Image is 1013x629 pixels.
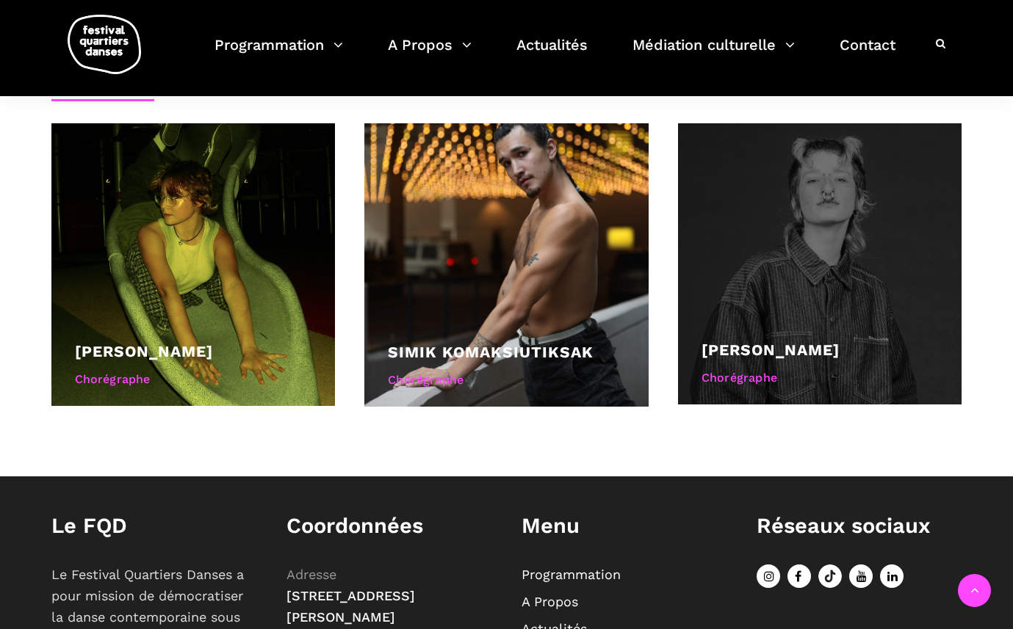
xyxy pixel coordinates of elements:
[51,513,257,539] h1: Le FQD
[516,32,588,76] a: Actualités
[75,342,213,360] a: [PERSON_NAME]
[702,368,939,388] div: Chorégraphe
[632,32,795,76] a: Médiation culturelle
[75,370,312,389] div: Chorégraphe
[286,588,415,625] span: [STREET_ADDRESS][PERSON_NAME]
[522,513,727,539] h1: Menu
[286,567,336,582] span: Adresse
[702,341,840,359] a: [PERSON_NAME]
[757,513,962,539] h1: Réseaux sociaux
[215,32,343,76] a: Programmation
[68,15,141,74] img: logo-fqd-med
[522,567,621,582] a: Programmation
[388,343,594,361] a: Simik Komaksiutiksak
[286,513,492,539] h1: Coordonnées
[388,371,625,390] div: Chorégraphe
[522,594,578,609] a: A Propos
[840,32,895,76] a: Contact
[388,32,472,76] a: A Propos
